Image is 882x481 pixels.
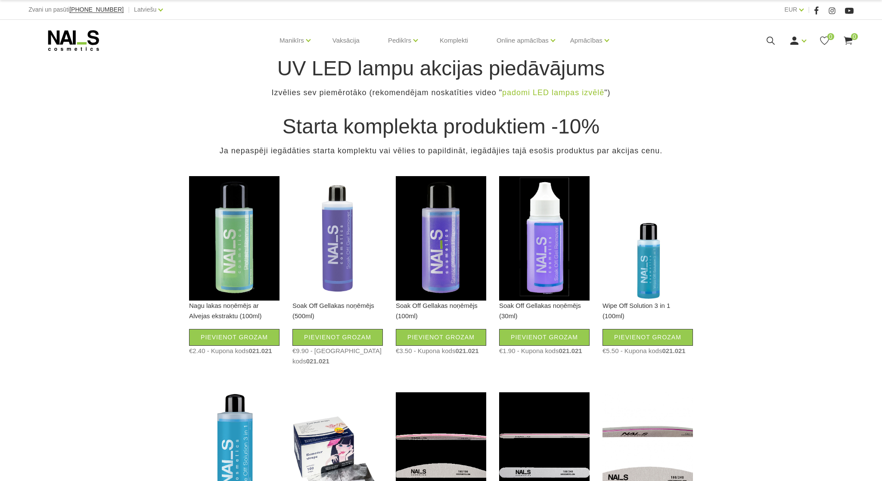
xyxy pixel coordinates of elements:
[189,347,272,354] span: €2.40 - Kupona kods
[28,4,124,15] div: Zvani un pasūti
[602,329,693,346] a: Pievienot grozam
[499,301,590,321] a: Soak Off Gellakas noņēmējs (30ml)
[189,301,280,321] a: Nagu lakas noņēmējs ar Alvejas ekstraktu (100ml)
[827,33,834,40] span: 0
[189,176,280,301] img: Saudzīgs un efektīvs nagu lakas noņēmējs bez acetona.Tilpums:100 ml., 500 ml...
[189,87,693,99] p: Izvēlies sev piemērotāko (rekomendējam noskatīties video " ")
[292,301,383,321] a: Soak Off Gellakas noņēmējs (500ml)
[134,4,156,15] a: Latviešu
[396,329,486,346] a: Pievienot grozam
[388,23,411,58] a: Pedikīrs
[189,329,280,346] a: Pievienot grozam
[499,347,582,354] span: €1.90 - Kupona kods
[306,357,329,365] span: 021.021
[280,23,304,58] a: Manikīrs
[499,329,590,346] a: Pievienot grozam
[292,329,383,346] a: Pievienot grozam
[433,20,475,61] a: Komplekti
[292,176,383,301] img: Profesionāls šķīdums gellakas un citu “soak off” produktu ātrai noņemšanai.Nesausina rokas.Tilpum...
[396,301,486,321] a: Soak Off Gellakas noņēmējs (100ml)
[819,35,830,46] a: 0
[326,20,366,61] a: Vaksācija
[602,347,686,354] span: €5.50 - Kupona kods
[559,347,582,354] span: 021.021
[189,145,693,157] p: Ja nepaspēji iegādāties starta komplektu vai vēlies to papildināt, iegādājies tajā esošis produkt...
[843,35,854,46] a: 0
[785,4,798,15] a: EUR
[248,347,272,354] span: 021.021
[662,347,685,354] span: 021.021
[455,347,478,354] span: 021.021
[189,113,693,140] h1: Starta komplekta produktiem -10%
[570,23,602,58] a: Apmācības
[396,347,479,354] span: €3.50 - Kupona kods
[602,301,693,321] a: Wipe Off Solution 3 in 1 (100ml)
[128,4,130,15] span: |
[502,87,604,99] a: padomi LED lampas izvēlē
[396,176,486,301] img: Profesionāls šķīdums gellakas un citu “soak off” produktu ātrai noņemšanai.Nesausina rokas.Tilpum...
[292,347,382,365] span: €9.90 - [GEOGRAPHIC_DATA] kods
[189,55,693,82] h1: UV LED lampu akcijas piedāvājums
[499,176,590,301] img: Profesionāls šķīdums gellakas un citu “soak off” produktu ātrai noņemšanai.Nesausina rokas.Tilpum...
[69,6,124,13] a: [PHONE_NUMBER]
[851,33,858,40] span: 0
[808,4,810,15] span: |
[602,176,693,301] img: Līdzeklis “trīs vienā“ - paredzēts dabīgā naga attaukošanai un dehidrācijai, gela un gellaku lipī...
[497,23,549,58] a: Online apmācības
